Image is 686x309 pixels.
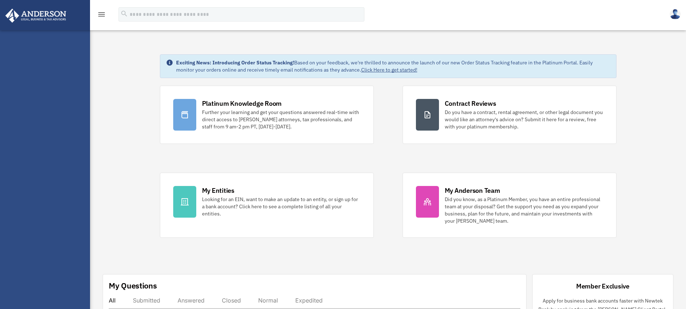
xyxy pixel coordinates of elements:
[403,173,616,238] a: My Anderson Team Did you know, as a Platinum Member, you have an entire professional team at your...
[109,297,116,304] div: All
[258,297,278,304] div: Normal
[202,196,360,217] div: Looking for an EIN, want to make an update to an entity, or sign up for a bank account? Click her...
[97,13,106,19] a: menu
[160,86,374,144] a: Platinum Knowledge Room Further your learning and get your questions answered real-time with dire...
[202,109,360,130] div: Further your learning and get your questions answered real-time with direct access to [PERSON_NAM...
[361,67,417,73] a: Click Here to get started!
[222,297,241,304] div: Closed
[295,297,323,304] div: Expedited
[445,186,500,195] div: My Anderson Team
[160,173,374,238] a: My Entities Looking for an EIN, want to make an update to an entity, or sign up for a bank accoun...
[178,297,205,304] div: Answered
[202,99,282,108] div: Platinum Knowledge Room
[97,10,106,19] i: menu
[445,196,603,224] div: Did you know, as a Platinum Member, you have an entire professional team at your disposal? Get th...
[3,9,68,23] img: Anderson Advisors Platinum Portal
[109,280,157,291] div: My Questions
[403,86,616,144] a: Contract Reviews Do you have a contract, rental agreement, or other legal document you would like...
[120,10,128,18] i: search
[576,282,629,291] div: Member Exclusive
[176,59,294,66] strong: Exciting News: Introducing Order Status Tracking!
[445,109,603,130] div: Do you have a contract, rental agreement, or other legal document you would like an attorney's ad...
[133,297,160,304] div: Submitted
[176,59,610,73] div: Based on your feedback, we're thrilled to announce the launch of our new Order Status Tracking fe...
[202,186,234,195] div: My Entities
[445,99,496,108] div: Contract Reviews
[670,9,681,19] img: User Pic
